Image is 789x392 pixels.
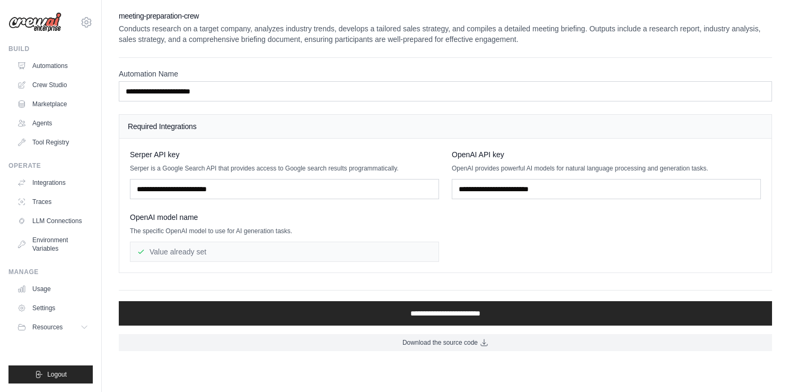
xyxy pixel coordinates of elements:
span: Serper API key [130,149,179,160]
div: Manage [8,268,93,276]
a: Agents [13,115,93,132]
span: Download the source code [402,338,478,347]
h4: Required Integrations [128,121,763,132]
p: Serper is a Google Search API that provides access to Google search results programmatically. [130,164,439,173]
a: Crew Studio [13,76,93,93]
p: OpenAI provides powerful AI models for natural language processing and generation tasks. [452,164,761,173]
div: Build [8,45,93,53]
span: Resources [32,323,63,331]
h2: meeting-preparation-crew [119,11,772,21]
div: Operate [8,161,93,170]
a: Download the source code [119,334,772,351]
a: Automations [13,57,93,74]
span: Logout [47,370,67,379]
a: Usage [13,280,93,297]
a: Marketplace [13,96,93,113]
span: OpenAI API key [452,149,504,160]
p: Conducts research on a target company, analyzes industry trends, develops a tailored sales strate... [119,23,772,45]
a: Traces [13,193,93,210]
span: OpenAI model name [130,212,198,223]
a: LLM Connections [13,212,93,229]
a: Settings [13,300,93,317]
button: Logout [8,365,93,384]
a: Integrations [13,174,93,191]
button: Resources [13,319,93,336]
label: Automation Name [119,69,772,79]
a: Tool Registry [13,134,93,151]
div: Value already set [130,242,439,262]
a: Environment Variables [13,232,93,257]
p: The specific OpenAI model to use for AI generation tasks. [130,227,439,235]
img: Logo [8,12,62,32]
